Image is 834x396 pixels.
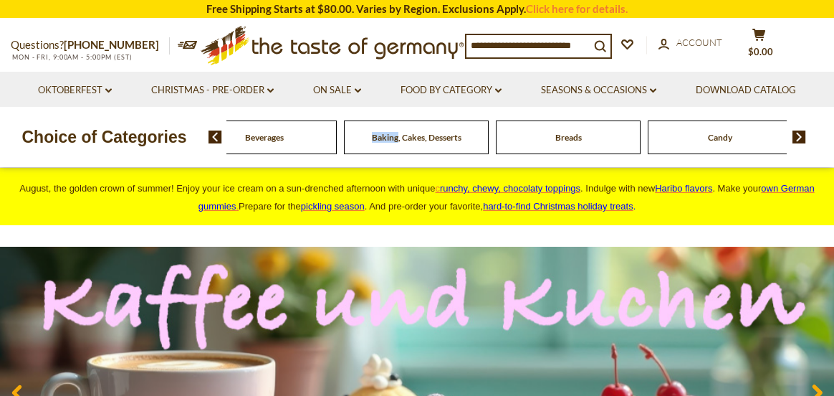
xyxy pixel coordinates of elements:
[541,82,656,98] a: Seasons & Occasions
[748,46,773,57] span: $0.00
[676,37,722,48] span: Account
[372,132,461,143] a: Baking, Cakes, Desserts
[792,131,806,143] img: next arrow
[526,2,628,15] a: Click here for details.
[301,201,365,212] a: pickling season
[483,201,633,212] a: hard-to-find Christmas holiday treats
[64,38,159,51] a: [PHONE_NUMBER]
[555,132,582,143] a: Breads
[737,28,780,64] button: $0.00
[401,82,502,98] a: Food By Category
[313,82,361,98] a: On Sale
[208,131,222,143] img: previous arrow
[440,183,580,194] span: runchy, chewy, chocolaty toppings
[11,53,133,61] span: MON - FRI, 9:00AM - 5:00PM (EST)
[436,183,581,194] a: crunchy, chewy, chocolaty toppings
[245,132,284,143] a: Beverages
[483,201,636,212] span: .
[696,82,796,98] a: Download Catalog
[655,183,712,194] a: Haribo flavors
[11,36,170,55] p: Questions?
[38,82,112,98] a: Oktoberfest
[19,183,814,212] span: August, the golden crown of summer! Enjoy your ice cream on a sun-drenched afternoon with unique ...
[708,132,732,143] a: Candy
[658,35,722,51] a: Account
[151,82,274,98] a: Christmas - PRE-ORDER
